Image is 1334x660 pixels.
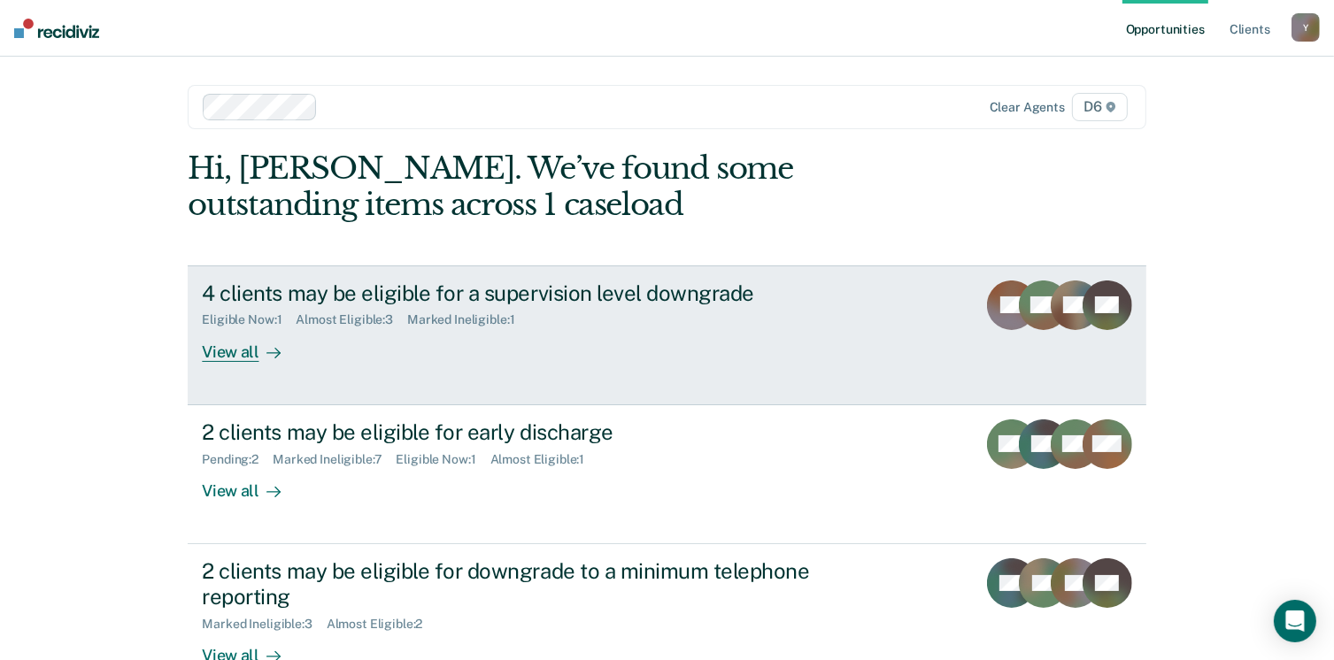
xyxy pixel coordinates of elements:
[202,617,326,632] div: Marked Ineligible : 3
[14,19,99,38] img: Recidiviz
[990,100,1065,115] div: Clear agents
[490,452,599,467] div: Almost Eligible : 1
[273,452,396,467] div: Marked Ineligible : 7
[397,452,490,467] div: Eligible Now : 1
[188,265,1145,405] a: 4 clients may be eligible for a supervision level downgradeEligible Now:1Almost Eligible:3Marked ...
[202,452,273,467] div: Pending : 2
[202,312,296,327] div: Eligible Now : 1
[327,617,437,632] div: Almost Eligible : 2
[407,312,528,327] div: Marked Ineligible : 1
[1274,600,1316,642] div: Open Intercom Messenger
[1292,13,1320,42] button: Y
[188,150,954,223] div: Hi, [PERSON_NAME]. We’ve found some outstanding items across 1 caseload
[202,466,301,501] div: View all
[188,405,1145,544] a: 2 clients may be eligible for early dischargePending:2Marked Ineligible:7Eligible Now:1Almost Eli...
[202,419,823,445] div: 2 clients may be eligible for early discharge
[202,280,823,306] div: 4 clients may be eligible for a supervision level downgrade
[1072,93,1128,121] span: D6
[296,312,407,327] div: Almost Eligible : 3
[202,558,823,610] div: 2 clients may be eligible for downgrade to a minimum telephone reporting
[202,327,301,362] div: View all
